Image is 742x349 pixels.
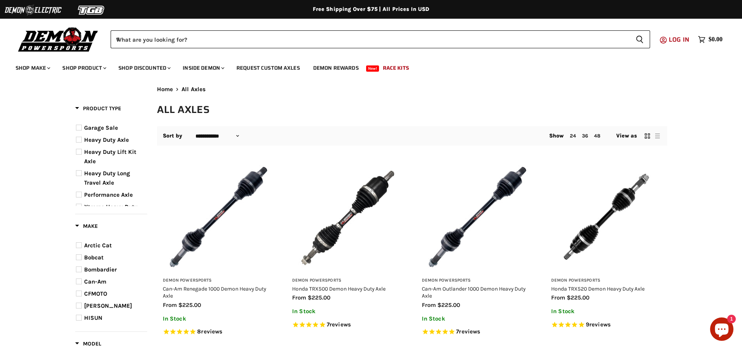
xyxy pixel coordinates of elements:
form: Product [111,30,650,48]
span: [PERSON_NAME] [84,302,132,309]
span: from [163,301,177,308]
span: New! [366,65,379,72]
a: 36 [582,133,588,139]
nav: Breadcrumbs [157,86,667,93]
a: Log in [665,36,694,43]
button: grid view [643,132,651,140]
span: 7 reviews [456,328,480,335]
span: Show [549,132,564,139]
span: All Axles [182,86,206,93]
img: Can-Am Outlander 1000 Demon Heavy Duty Axle [422,162,532,272]
span: $0.00 [709,36,723,43]
p: In Stock [163,316,273,322]
span: reviews [589,321,611,328]
span: from [551,294,565,301]
span: Heavy Duty Long Travel Axle [84,170,130,186]
span: Bombardier [84,266,117,273]
span: Model [75,340,101,347]
p: In Stock [422,316,532,322]
a: Can-Am Renegade 1000 Demon Heavy Duty Axle [163,286,266,299]
h1: All Axles [157,103,667,116]
span: View as [616,133,637,139]
a: Inside Demon [177,60,229,76]
button: Filter by Make [75,222,98,232]
img: Demon Powersports [16,25,101,53]
a: Request Custom Axles [231,60,306,76]
button: Search [629,30,650,48]
span: $225.00 [308,294,330,301]
img: Can-Am Renegade 1000 Demon Heavy Duty Axle [163,162,273,272]
span: Product Type [75,105,121,112]
a: Can-Am Outlander 1000 Demon Heavy Duty Axle [422,286,525,299]
nav: Collection utilities [157,126,667,146]
span: from [422,301,436,308]
a: 48 [594,133,600,139]
span: Heavy Duty Lift Kit Axle [84,148,136,165]
a: Honda TRX500 Demon Heavy Duty Axle [292,286,386,292]
a: Shop Discounted [113,60,175,76]
a: Home [157,86,173,93]
span: Rated 4.8 out of 5 stars 9 reviews [551,321,661,329]
button: Filter by Product Type [75,105,121,115]
img: Honda TRX500 Demon Heavy Duty Axle [292,162,402,272]
img: Demon Electric Logo 2 [4,3,62,18]
span: Rated 5.0 out of 5 stars 7 reviews [422,328,532,336]
ul: Main menu [10,57,721,76]
span: $225.00 [178,301,201,308]
span: Xtreme Heavy Duty Axle [84,203,137,220]
a: Shop Make [10,60,55,76]
a: $0.00 [694,34,726,45]
a: Honda TRX520 Demon Heavy Duty Axle [551,286,645,292]
h3: Demon Powersports [422,278,532,284]
p: In Stock [551,308,661,315]
span: Garage Sale [84,124,118,131]
span: HISUN [84,314,102,321]
input: When autocomplete results are available use up and down arrows to review and enter to select [111,30,629,48]
p: In Stock [292,308,402,315]
inbox-online-store-chat: Shopify online store chat [708,317,736,343]
span: $225.00 [567,294,589,301]
span: from [292,294,306,301]
a: Demon Rewards [307,60,365,76]
span: $225.00 [437,301,460,308]
a: 24 [570,133,576,139]
h3: Demon Powersports [163,278,273,284]
img: TGB Logo 2 [62,3,121,18]
span: reviews [330,321,351,328]
span: CFMOTO [84,290,107,297]
h3: Demon Powersports [292,278,402,284]
a: Race Kits [377,60,415,76]
div: Free Shipping Over $75 | All Prices In USD [60,6,683,13]
span: Make [75,223,98,229]
span: 7 reviews [327,321,351,328]
span: Performance Axle [84,191,133,198]
button: list view [654,132,661,140]
span: Log in [669,35,689,44]
span: Rated 4.8 out of 5 stars 8 reviews [163,328,273,336]
img: Honda TRX520 Demon Heavy Duty Axle [551,162,661,272]
h3: Demon Powersports [551,278,661,284]
span: Bobcat [84,254,104,261]
span: reviews [201,328,222,335]
span: Can-Am [84,278,106,285]
label: Sort by [163,133,183,139]
span: Heavy Duty Axle [84,136,129,143]
span: Arctic Cat [84,242,112,249]
span: Rated 5.0 out of 5 stars 7 reviews [292,321,402,329]
a: Shop Product [56,60,111,76]
span: 9 reviews [586,321,611,328]
span: reviews [459,328,480,335]
span: 8 reviews [197,328,222,335]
